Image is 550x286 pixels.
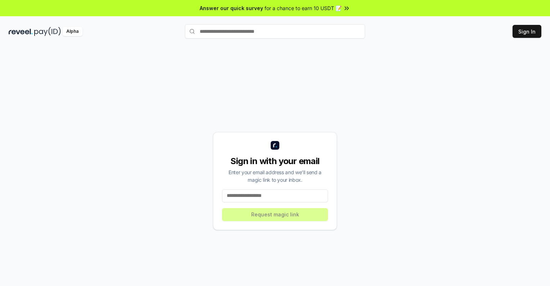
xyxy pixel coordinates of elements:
[513,25,541,38] button: Sign In
[9,27,33,36] img: reveel_dark
[222,168,328,184] div: Enter your email address and we’ll send a magic link to your inbox.
[271,141,279,150] img: logo_small
[200,4,263,12] span: Answer our quick survey
[34,27,61,36] img: pay_id
[222,155,328,167] div: Sign in with your email
[265,4,342,12] span: for a chance to earn 10 USDT 📝
[62,27,83,36] div: Alpha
